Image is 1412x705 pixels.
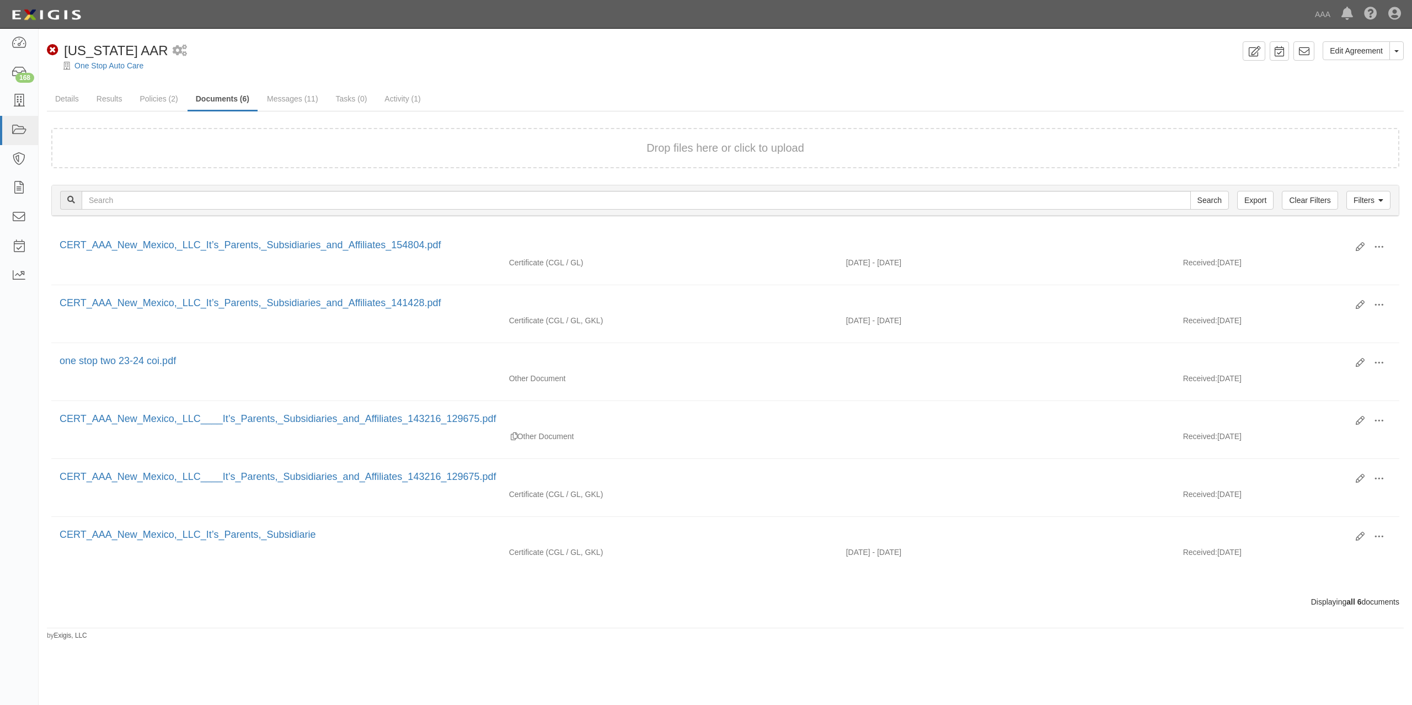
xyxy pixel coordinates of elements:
[60,296,1347,311] div: CERT_AAA_New_Mexico,_LLC_It’s_Parents,_Subsidiaries_and_Affiliates_141428.pdf
[47,45,58,56] i: Non-Compliant
[60,528,1347,542] div: CERT_AAA_New_Mexico,_LLC_It’s_Parents,_Subsidiarie
[511,431,517,442] div: Duplicate
[1282,191,1338,210] a: Clear Filters
[82,191,1191,210] input: Search
[54,632,87,639] a: Exigis, LLC
[64,43,168,58] span: [US_STATE] AAR
[501,257,838,268] div: Commercial General Liability / Garage Liability
[60,413,496,424] a: CERT_AAA_New_Mexico,_LLC____It’s_Parents,_Subsidiaries_and_Affiliates_143216_129675.pdf
[838,257,1175,268] div: Effective 09/01/2025 - Expiration 09/01/2026
[188,88,258,111] a: Documents (6)
[1175,315,1399,332] div: [DATE]
[60,354,1347,368] div: one stop two 23-24 coi.pdf
[1175,373,1399,389] div: [DATE]
[1183,489,1217,500] p: Received:
[74,61,143,70] a: One Stop Auto Care
[47,631,87,640] small: by
[15,73,34,83] div: 168
[1183,373,1217,384] p: Received:
[646,140,804,156] button: Drop files here or click to upload
[1175,489,1399,505] div: [DATE]
[8,5,84,25] img: logo-5460c22ac91f19d4615b14bd174203de0afe785f0fc80cf4dbbc73dc1793850b.png
[838,547,1175,558] div: Effective 09/01/2022 - Expiration 09/01/2023
[501,489,838,500] div: Commercial General Liability / Garage Liability Garage Keepers Liability
[1175,431,1399,447] div: [DATE]
[47,88,87,110] a: Details
[1183,257,1217,268] p: Received:
[1364,8,1377,21] i: Help Center - Complianz
[1190,191,1229,210] input: Search
[60,355,176,366] a: one stop two 23-24 coi.pdf
[47,41,168,60] div: New Mexico AAR
[1309,3,1336,25] a: AAA
[1183,547,1217,558] p: Received:
[1175,257,1399,274] div: [DATE]
[1346,597,1361,606] b: all 6
[60,412,1347,426] div: CERT_AAA_New_Mexico,_LLC____It’s_Parents,_Subsidiaries_and_Affiliates_143216_129675.pdf
[259,88,327,110] a: Messages (11)
[838,315,1175,326] div: Effective 09/01/2024 - Expiration 09/01/2025
[60,471,496,482] a: CERT_AAA_New_Mexico,_LLC____It’s_Parents,_Subsidiaries_and_Affiliates_143216_129675.pdf
[1323,41,1390,60] a: Edit Agreement
[501,315,838,326] div: Commercial General Liability / Garage Liability Garage Keepers Liability
[501,547,838,558] div: Commercial General Liability / Garage Liability Garage Keepers Liability
[1175,547,1399,563] div: [DATE]
[1183,315,1217,326] p: Received:
[376,88,429,110] a: Activity (1)
[1183,431,1217,442] p: Received:
[328,88,376,110] a: Tasks (0)
[60,529,316,540] a: CERT_AAA_New_Mexico,_LLC_It’s_Parents,_Subsidiarie
[60,297,441,308] a: CERT_AAA_New_Mexico,_LLC_It’s_Parents,_Subsidiaries_and_Affiliates_141428.pdf
[60,239,441,250] a: CERT_AAA_New_Mexico,_LLC_It’s_Parents,_Subsidiaries_and_Affiliates_154804.pdf
[173,45,187,57] i: 1 scheduled workflow
[131,88,186,110] a: Policies (2)
[43,596,1408,607] div: Displaying documents
[501,431,838,442] div: Other Document
[60,470,1347,484] div: CERT_AAA_New_Mexico,_LLC____It’s_Parents,_Subsidiaries_and_Affiliates_143216_129675.pdf
[1237,191,1274,210] a: Export
[501,373,838,384] div: Other Document
[88,88,131,110] a: Results
[1346,191,1390,210] a: Filters
[60,238,1347,253] div: CERT_AAA_New_Mexico,_LLC_It’s_Parents,_Subsidiaries_and_Affiliates_154804.pdf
